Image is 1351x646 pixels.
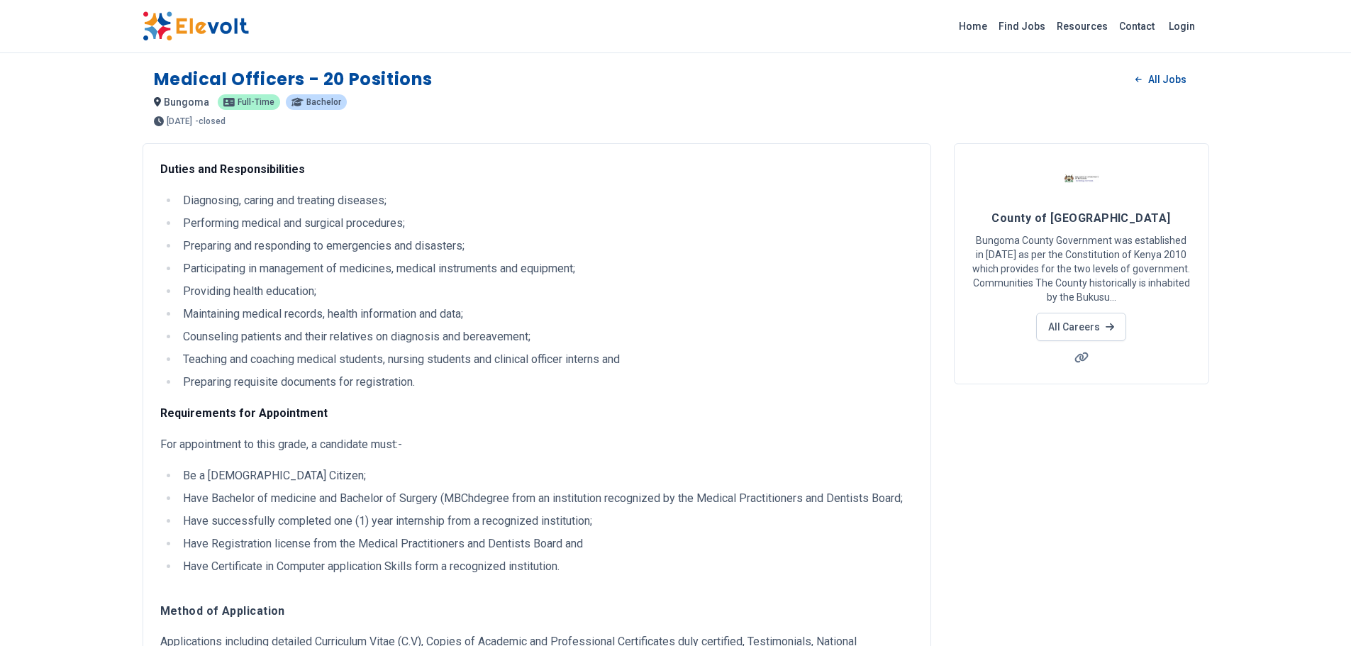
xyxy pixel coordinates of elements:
[179,374,913,391] li: Preparing requisite documents for registration.
[195,117,226,126] p: - closed
[991,211,1170,225] span: County of [GEOGRAPHIC_DATA]
[160,162,305,176] strong: Duties and Responsibilities
[160,406,328,420] strong: Requirements for Appointment
[179,328,913,345] li: Counseling patients and their relatives on diagnosis and bereavement;
[1124,69,1197,90] a: All Jobs
[1036,313,1126,341] a: All Careers
[972,233,1191,304] p: Bungoma County Government was established in [DATE] as per the Constitution of Kenya 2010 which p...
[160,604,285,618] strong: Method of Application
[179,490,913,507] li: Have Bachelor of medicine and Bachelor of Surgery (MBChdegree from an institution recognized by t...
[179,558,913,575] li: Have Certificate in Computer application Skills form a recognized institution.
[179,215,913,232] li: Performing medical and surgical procedures;
[993,15,1051,38] a: Find Jobs
[160,436,913,453] p: For appointment to this grade, a candidate must:-
[1113,15,1160,38] a: Contact
[179,351,913,368] li: Teaching and coaching medical students, nursing students and clinical officer interns and
[167,117,192,126] span: [DATE]
[154,68,433,91] h1: Medical Officers - 20 Positions
[1064,161,1099,196] img: County of Bungoma
[179,306,913,323] li: Maintaining medical records, health information and data;
[179,192,913,209] li: Diagnosing, caring and treating diseases;
[179,467,913,484] li: Be a [DEMOGRAPHIC_DATA] Citizen;
[164,96,209,108] span: bungoma
[954,401,1209,600] iframe: Advertisement
[953,15,993,38] a: Home
[179,535,913,552] li: Have Registration license from the Medical Practitioners and Dentists Board and
[179,513,913,530] li: Have successfully completed one (1) year internship from a recognized institution;
[179,283,913,300] li: Providing health education;
[179,238,913,255] li: Preparing and responding to emergencies and disasters;
[143,11,249,41] img: Elevolt
[1160,12,1203,40] a: Login
[238,98,274,106] span: full-time
[306,98,341,106] span: bachelor
[1051,15,1113,38] a: Resources
[179,260,913,277] li: Participating in management of medicines, medical instruments and equipment;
